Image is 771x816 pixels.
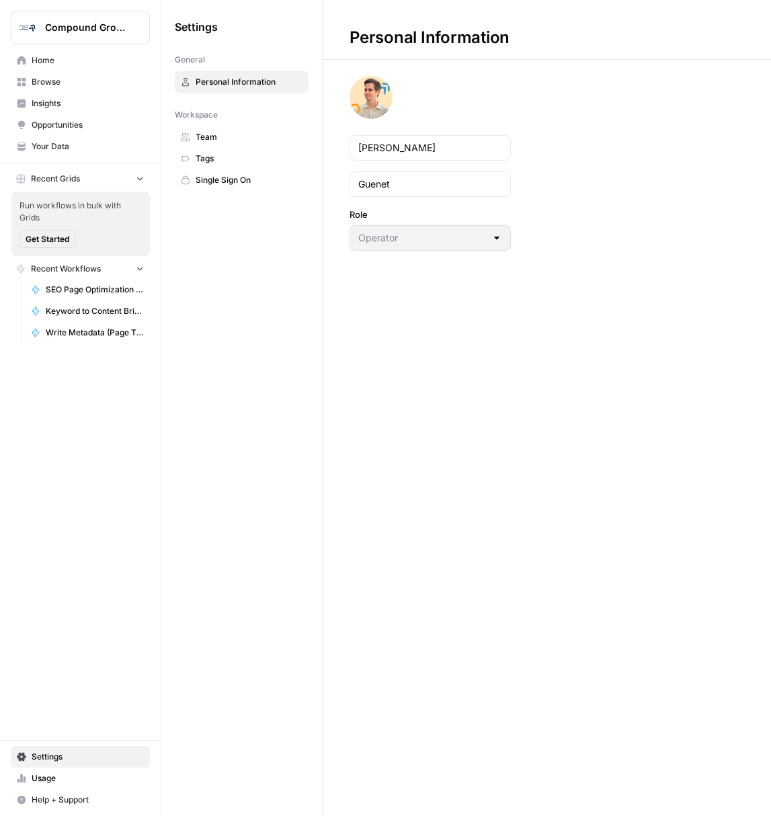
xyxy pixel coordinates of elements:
[31,263,101,275] span: Recent Workflows
[45,21,126,34] span: Compound Growth
[31,173,80,185] span: Recent Grids
[25,300,150,322] a: Keyword to Content Brief [FINAL]
[196,76,302,88] span: Personal Information
[46,305,144,317] span: Keyword to Content Brief [FINAL]
[32,751,144,763] span: Settings
[11,789,150,811] button: Help + Support
[19,200,142,224] span: Run workflows in bulk with Grids
[32,794,144,806] span: Help + Support
[350,208,511,221] label: Role
[11,71,150,93] a: Browse
[26,233,69,245] span: Get Started
[32,119,144,131] span: Opportunities
[15,15,40,40] img: Compound Growth Logo
[11,768,150,789] a: Usage
[11,169,150,189] button: Recent Grids
[11,114,150,136] a: Opportunities
[175,126,309,148] a: Team
[175,169,309,191] a: Single Sign On
[32,76,144,88] span: Browse
[323,27,536,48] div: Personal Information
[11,11,150,44] button: Workspace: Compound Growth
[32,140,144,153] span: Your Data
[196,131,302,143] span: Team
[25,322,150,343] a: Write Metadata (Page Title & Meta Description) [FINAL]
[196,153,302,165] span: Tags
[11,136,150,157] a: Your Data
[175,109,218,121] span: Workspace
[350,76,393,119] img: avatar
[11,746,150,768] a: Settings
[19,231,75,248] button: Get Started
[32,97,144,110] span: Insights
[175,148,309,169] a: Tags
[32,54,144,67] span: Home
[25,279,150,300] a: SEO Page Optimization [MV Version]
[11,50,150,71] a: Home
[32,772,144,784] span: Usage
[175,54,205,66] span: General
[11,259,150,279] button: Recent Workflows
[46,327,144,339] span: Write Metadata (Page Title & Meta Description) [FINAL]
[175,19,218,35] span: Settings
[11,93,150,114] a: Insights
[196,174,302,186] span: Single Sign On
[175,71,309,93] a: Personal Information
[46,284,144,296] span: SEO Page Optimization [MV Version]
